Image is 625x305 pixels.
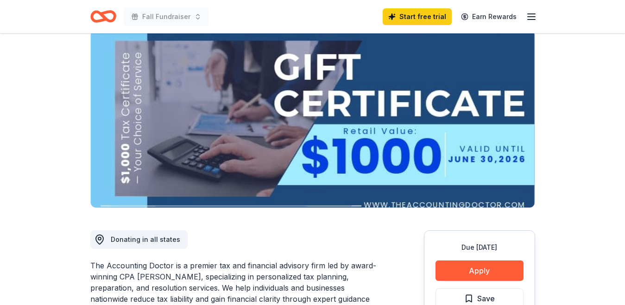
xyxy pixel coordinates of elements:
[91,30,535,208] img: Image for The Accounting Doctor
[436,260,524,281] button: Apply
[383,8,452,25] a: Start free trial
[111,235,180,243] span: Donating in all states
[142,11,190,22] span: Fall Fundraiser
[90,6,116,27] a: Home
[455,8,522,25] a: Earn Rewards
[477,292,495,305] span: Save
[124,7,209,26] button: Fall Fundraiser
[436,242,524,253] div: Due [DATE]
